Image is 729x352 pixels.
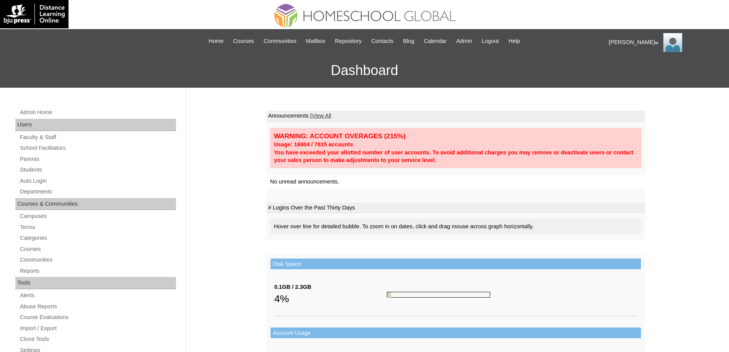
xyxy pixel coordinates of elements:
[233,37,254,46] span: Courses
[274,291,387,306] div: 4%
[478,37,503,46] a: Logout
[4,53,725,88] h3: Dashboard
[274,283,387,291] div: 0.1GB / 2.3GB
[19,165,176,175] a: Students
[19,223,176,232] a: Terms
[19,187,176,196] a: Departments
[19,334,176,344] a: Clone Tools
[452,37,476,46] a: Admin
[302,37,329,46] a: Mailbox
[209,37,223,46] span: Home
[19,291,176,300] a: Alerts
[19,108,176,117] a: Admin Home
[271,327,641,339] td: Account Usage
[403,37,414,46] span: Blog
[19,324,176,333] a: Import / Export
[19,233,176,243] a: Categories
[609,33,721,52] div: [PERSON_NAME]
[274,149,638,164] div: You have exceeded your allotted number of user accounts. To avoid additional charges you may remo...
[505,37,524,46] a: Help
[420,37,450,46] a: Calendar
[399,37,418,46] a: Blog
[19,211,176,221] a: Campuses
[19,154,176,164] a: Parents
[19,266,176,276] a: Reports
[15,119,176,131] div: Users
[424,37,447,46] span: Calendar
[335,37,362,46] span: Repository
[15,198,176,210] div: Courses & Communities
[367,37,397,46] a: Contacts
[274,141,353,147] strong: Usage: 16804 / 7815 accounts
[19,255,176,265] a: Communities
[306,37,326,46] span: Mailbox
[371,37,393,46] span: Contacts
[509,37,520,46] span: Help
[270,219,641,234] div: Hover over line for detailed bubble. To zoom in on dates, click and drag mouse across graph horiz...
[271,259,641,270] td: Disk Space
[266,111,645,121] td: Announcements |
[15,277,176,289] div: Tools
[229,37,258,46] a: Courses
[266,203,645,213] td: # Logins Over the Past Thirty Days
[331,37,365,46] a: Repository
[19,143,176,153] a: School Facilitators
[456,37,472,46] span: Admin
[264,37,297,46] span: Communities
[19,313,176,322] a: Course Evaluations
[266,175,645,189] td: No unread announcements.
[19,244,176,254] a: Courses
[274,132,638,141] div: WARNING: ACCOUNT OVERAGES (215%)
[482,37,499,46] span: Logout
[311,113,331,119] a: View All
[19,176,176,186] a: Auto Login
[4,4,65,25] img: logo-white.png
[663,33,682,52] img: Ariane Ebuen
[205,37,227,46] a: Home
[19,302,176,311] a: Abuse Reports
[260,37,300,46] a: Communities
[19,133,176,142] a: Faculty & Staff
